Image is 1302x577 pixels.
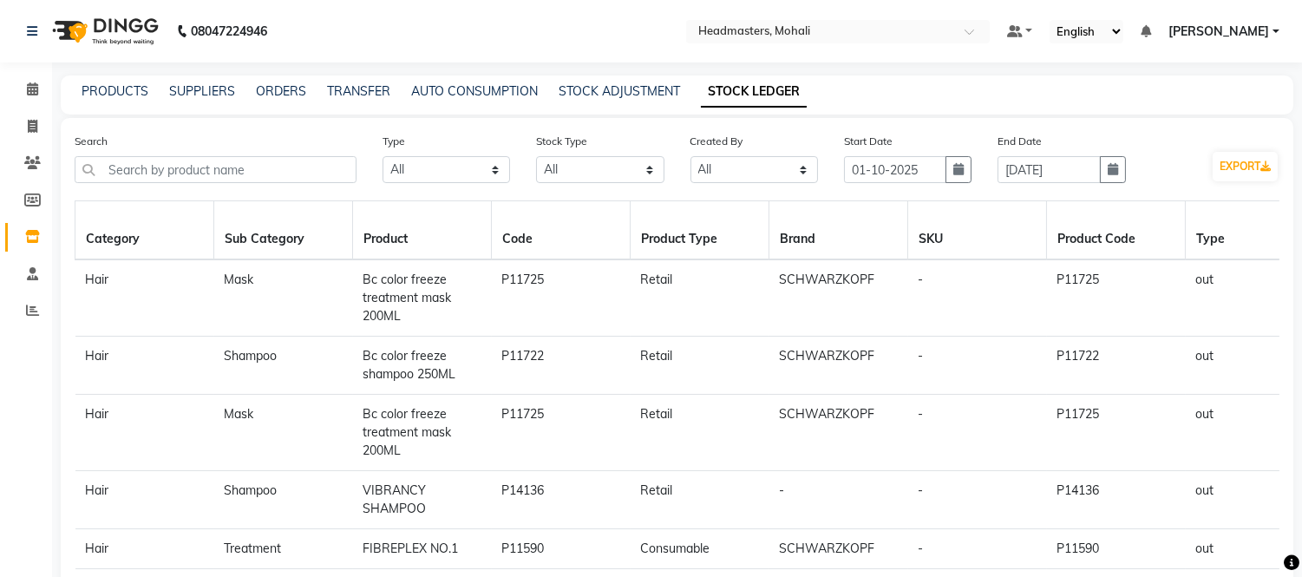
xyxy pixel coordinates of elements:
[631,201,769,260] th: Product Type
[690,134,743,149] label: Created By
[75,337,214,395] td: Hair
[75,156,357,183] input: Search by product name
[492,259,631,337] td: P11725
[492,471,631,529] td: P14136
[769,529,908,569] td: SCHWARZKOPF
[631,259,769,337] td: Retail
[75,201,214,260] th: Category
[631,337,769,395] td: Retail
[769,337,908,395] td: SCHWARZKOPF
[363,272,452,324] span: Bc color freeze treatment mask 200ML
[214,395,353,471] td: Mask
[559,83,680,99] a: STOCK ADJUSTMENT
[631,395,769,471] td: Retail
[256,83,306,99] a: ORDERS
[908,529,1047,569] td: -
[492,201,631,260] th: Code
[844,134,893,149] label: Start Date
[701,76,807,108] a: STOCK LEDGER
[353,201,492,260] th: Product
[75,471,214,529] td: Hair
[769,201,908,260] th: Brand
[1047,471,1186,529] td: P14136
[327,83,390,99] a: TRANSFER
[492,529,631,569] td: P11590
[363,482,427,516] span: VIBRANCY SHAMPOO
[214,471,353,529] td: Shampoo
[214,337,353,395] td: Shampoo
[908,201,1047,260] th: SKU
[1213,152,1278,181] button: EXPORT
[363,406,452,458] span: Bc color freeze treatment mask 200ML
[75,395,214,471] td: Hair
[908,337,1047,395] td: -
[214,529,353,569] td: Treatment
[998,134,1042,149] label: End Date
[1047,201,1186,260] th: Product Code
[383,134,405,149] label: Type
[492,337,631,395] td: P11722
[536,134,587,149] label: Stock Type
[631,471,769,529] td: Retail
[1047,529,1186,569] td: P11590
[363,541,459,556] span: FIBREPLEX NO.1
[191,7,267,56] b: 08047224946
[82,83,148,99] a: PRODUCTS
[1168,23,1269,41] span: [PERSON_NAME]
[169,83,235,99] a: SUPPLIERS
[769,395,908,471] td: SCHWARZKOPF
[214,259,353,337] td: Mask
[75,134,108,149] label: Search
[1047,259,1186,337] td: P11725
[908,259,1047,337] td: -
[411,83,538,99] a: AUTO CONSUMPTION
[769,259,908,337] td: SCHWARZKOPF
[363,348,456,382] span: Bc color freeze shampoo 250ML
[908,395,1047,471] td: -
[75,259,214,337] td: Hair
[769,471,908,529] td: -
[214,201,353,260] th: Sub Category
[1047,337,1186,395] td: P11722
[492,395,631,471] td: P11725
[44,7,163,56] img: logo
[908,471,1047,529] td: -
[631,529,769,569] td: Consumable
[75,529,214,569] td: Hair
[1047,395,1186,471] td: P11725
